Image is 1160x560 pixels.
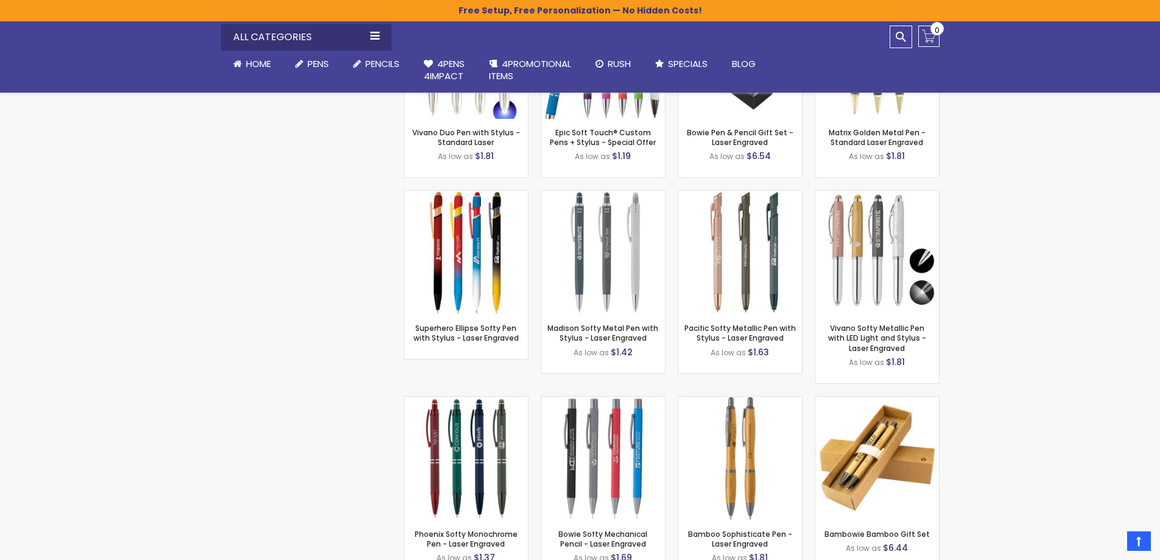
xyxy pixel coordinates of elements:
a: Bambowie Bamboo Gift Set [815,396,939,406]
a: Bowie Softy Mechanical Pencil - Laser Engraved [541,396,665,406]
span: As low as [711,347,746,358]
a: Pens [283,51,341,77]
a: Matrix Golden Metal Pen - Standard Laser Engraved [829,127,926,147]
img: Superhero Ellipse Softy Pen with Stylus - Laser Engraved [404,191,528,314]
span: 4PROMOTIONAL ITEMS [489,57,571,82]
span: As low as [846,543,881,553]
span: Rush [608,57,631,70]
span: $6.54 [747,150,771,162]
a: Specials [643,51,720,77]
span: $1.81 [475,150,494,162]
a: Bambowie Bamboo Gift Set [824,529,930,539]
span: As low as [849,151,884,161]
a: Pacific Softy Metallic Pen with Stylus - Laser Engraved [678,190,802,200]
a: 4PROMOTIONALITEMS [477,51,583,90]
a: Superhero Ellipse Softy Pen with Stylus - Laser Engraved [404,190,528,200]
a: Bamboo Sophisticate Pen - Laser Engraved [678,396,802,406]
img: Bowie Softy Mechanical Pencil - Laser Engraved [541,397,665,520]
img: Pacific Softy Metallic Pen with Stylus - Laser Engraved [678,191,802,314]
a: Bowie Pen & Pencil Gift Set - Laser Engraved [687,127,793,147]
img: Vivano Softy Metallic Pen with LED Light and Stylus - Laser Engraved [815,191,939,314]
a: Madison Softy Metal Pen with Stylus - Laser Engraved [541,190,665,200]
a: Vivano Softy Metallic Pen with LED Light and Stylus - Laser Engraved [828,323,926,353]
span: $1.81 [886,150,905,162]
a: Superhero Ellipse Softy Pen with Stylus - Laser Engraved [413,323,519,343]
a: Rush [583,51,643,77]
a: Epic Soft Touch® Custom Pens + Stylus - Special Offer [550,127,656,147]
a: Phoenix Softy Monochrome Pen - Laser Engraved [404,396,528,406]
span: $1.81 [886,356,905,368]
span: As low as [574,347,609,358]
span: As low as [575,151,610,161]
span: As low as [849,357,884,367]
div: All Categories [221,24,392,51]
span: $1.19 [612,150,631,162]
span: 4Pens 4impact [424,57,465,82]
span: Pencils [365,57,399,70]
a: Home [221,51,283,77]
a: Vivano Duo Pen with Stylus - Standard Laser [412,127,520,147]
a: Pacific Softy Metallic Pen with Stylus - Laser Engraved [684,323,796,343]
a: Vivano Softy Metallic Pen with LED Light and Stylus - Laser Engraved [815,190,939,200]
a: 4Pens4impact [412,51,477,90]
img: Bambowie Bamboo Gift Set [815,397,939,520]
img: Madison Softy Metal Pen with Stylus - Laser Engraved [541,191,665,314]
span: As low as [709,151,745,161]
span: 0 [935,24,940,36]
a: Pencils [341,51,412,77]
span: As low as [438,151,473,161]
span: Pens [308,57,329,70]
span: $1.42 [611,346,633,358]
a: Blog [720,51,768,77]
span: Blog [732,57,756,70]
a: Madison Softy Metal Pen with Stylus - Laser Engraved [547,323,658,343]
img: Phoenix Softy Monochrome Pen - Laser Engraved [404,397,528,520]
span: $6.44 [883,542,908,554]
a: Phoenix Softy Monochrome Pen - Laser Engraved [415,529,518,549]
a: Bowie Softy Mechanical Pencil - Laser Engraved [558,529,647,549]
span: Specials [668,57,708,70]
a: 0 [918,26,940,47]
span: $1.63 [748,346,769,358]
span: Home [246,57,271,70]
img: Bamboo Sophisticate Pen - Laser Engraved [678,397,802,520]
a: Bamboo Sophisticate Pen - Laser Engraved [688,529,792,549]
